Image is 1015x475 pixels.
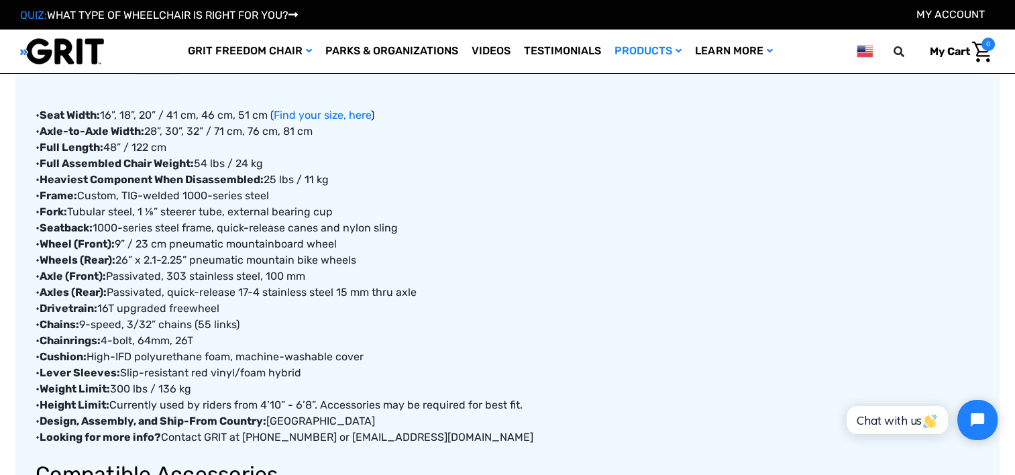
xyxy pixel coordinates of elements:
span: QUIZ: [20,9,47,21]
span: My Cart [930,45,970,58]
img: GRIT All-Terrain Wheelchair and Mobility Equipment [20,38,104,65]
img: Cart [972,42,992,62]
a: Products [608,30,688,73]
strong: Heaviest Component When Disassembled: [40,173,264,186]
strong: Full Length: [40,141,103,154]
strong: Lever Sleeves: [40,366,120,379]
a: Cart with 0 items [920,38,995,66]
a: Testimonials [517,30,608,73]
strong: Wheel (Front): [40,237,115,250]
a: Parks & Organizations [319,30,465,73]
strong: Chains: [40,318,79,331]
strong: Wheels (Rear): [40,254,115,266]
a: Learn More [688,30,779,73]
strong: Seat Width: [40,109,100,121]
img: us.png [857,43,873,60]
strong: Frame: [40,189,77,202]
a: QUIZ:WHAT TYPE OF WHEELCHAIR IS RIGHT FOR YOU? [20,9,298,21]
strong: Fork: [40,205,67,218]
span: 0 [981,38,995,51]
a: Find your size, here [274,109,371,121]
a: Account [916,8,985,21]
strong: Design, Assembly, and Ship-From Country: [40,415,266,427]
strong: Drivetrain: [40,302,97,315]
input: Search [900,38,920,66]
a: Videos [465,30,517,73]
strong: Full Assembled Chair Weight: [40,157,194,170]
strong: Axles (Rear): [40,286,107,299]
strong: Looking for more info? [40,431,161,443]
strong: Axle (Front): [40,270,106,282]
strong: Weight Limit: [40,382,110,395]
strong: Axle-to-Axle Width: [40,125,144,138]
strong: Height Limit: [40,399,109,411]
a: GRIT Freedom Chair [181,30,319,73]
strong: Chainrings: [40,334,101,347]
strong: Seatback: [40,221,93,234]
strong: Cushion: [40,350,87,363]
iframe: Tidio Chat [832,388,1009,452]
